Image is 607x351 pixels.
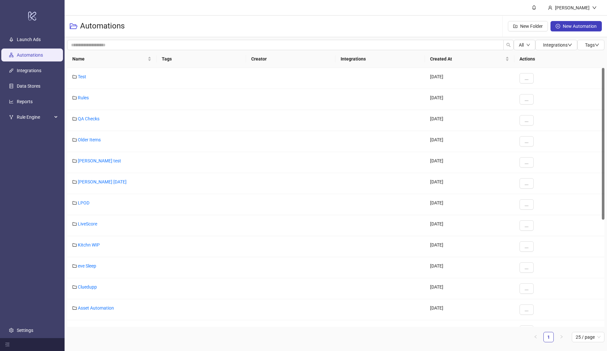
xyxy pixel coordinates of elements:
[78,284,97,290] a: Cluedupp
[78,116,99,121] a: QA Checks
[72,116,77,121] span: folder
[532,5,536,10] span: bell
[525,307,529,312] span: ...
[72,159,77,163] span: folder
[556,24,560,28] span: plus-circle
[72,327,77,331] span: folder
[17,111,52,124] span: Rule Engine
[72,137,77,142] span: folder
[520,262,534,273] button: ...
[525,118,529,123] span: ...
[425,236,514,257] div: [DATE]
[425,89,514,110] div: [DATE]
[425,173,514,194] div: [DATE]
[572,332,604,342] div: Page Size
[595,43,599,47] span: down
[514,40,535,50] button: Alldown
[425,131,514,152] div: [DATE]
[70,22,77,30] span: folder-open
[530,332,541,342] li: Previous Page
[78,95,89,100] a: Rules
[506,43,511,47] span: search
[520,24,543,29] span: New Folder
[72,264,77,268] span: folder
[576,332,601,342] span: 25 / page
[520,283,534,294] button: ...
[519,42,524,48] span: All
[425,320,514,341] div: [DATE]
[430,55,504,62] span: Created At
[556,332,567,342] button: right
[530,332,541,342] button: left
[72,243,77,247] span: folder
[80,21,125,31] h3: Automations
[520,136,534,147] button: ...
[72,201,77,205] span: folder
[525,97,529,102] span: ...
[425,215,514,236] div: [DATE]
[425,299,514,320] div: [DATE]
[72,285,77,289] span: folder
[78,158,121,163] a: [PERSON_NAME] test
[514,50,604,68] th: Actions
[17,99,33,104] a: Reports
[508,21,548,31] button: New Folder
[72,95,77,100] span: folder
[543,42,572,48] span: Integrations
[568,43,572,47] span: down
[425,194,514,215] div: [DATE]
[17,37,41,42] a: Launch Ads
[520,115,534,126] button: ...
[67,50,157,68] th: Name
[550,21,602,31] button: New Automation
[526,43,530,47] span: down
[525,244,529,249] span: ...
[78,326,103,332] a: AnyVan Test
[425,152,514,173] div: [DATE]
[520,178,534,189] button: ...
[556,332,567,342] li: Next Page
[592,5,597,10] span: down
[425,68,514,89] div: [DATE]
[520,199,534,210] button: ...
[525,181,529,186] span: ...
[425,257,514,278] div: [DATE]
[335,50,425,68] th: Integrations
[563,24,597,29] span: New Automation
[78,137,101,142] a: Older Items
[520,220,534,231] button: ...
[9,115,14,119] span: fork
[78,305,114,311] a: Asset Automation
[585,42,599,48] span: Tags
[520,157,534,168] button: ...
[17,328,33,333] a: Settings
[520,73,534,83] button: ...
[72,306,77,310] span: folder
[577,40,604,50] button: Tagsdown
[78,179,127,184] a: [PERSON_NAME] [DATE]
[534,335,538,339] span: left
[520,304,534,315] button: ...
[548,5,552,10] span: user
[78,200,89,205] a: LPOD
[513,24,518,28] span: folder-add
[78,242,100,247] a: Kitchn WIP
[17,68,41,73] a: Integrations
[17,52,43,58] a: Automations
[157,50,246,68] th: Tags
[525,223,529,228] span: ...
[246,50,335,68] th: Creator
[78,74,86,79] a: Test
[525,202,529,207] span: ...
[425,50,514,68] th: Created At
[425,278,514,299] div: [DATE]
[78,221,97,226] a: LiveScore
[72,74,77,79] span: folder
[525,76,529,81] span: ...
[78,263,96,269] a: eve Sleep
[535,40,577,50] button: Integrationsdown
[543,332,554,342] li: 1
[72,55,146,62] span: Name
[520,94,534,104] button: ...
[525,160,529,165] span: ...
